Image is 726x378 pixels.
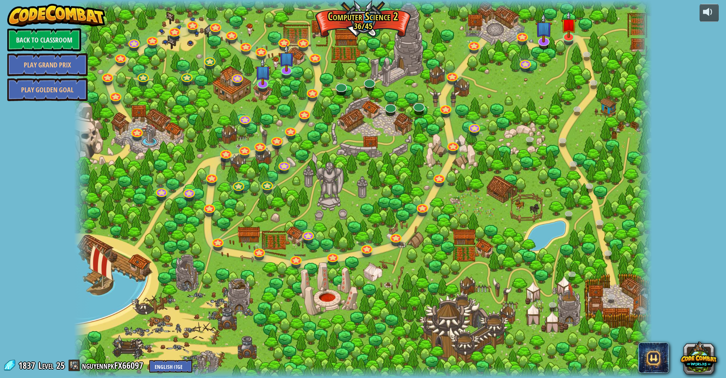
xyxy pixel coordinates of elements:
[535,13,553,43] img: level-banner-unstarted-subscriber.png
[7,78,88,101] a: Play Golden Goal
[56,359,65,371] span: 25
[82,359,146,371] a: nguyennpkFX66097
[7,4,105,27] img: CodeCombat - Learn how to code by playing a game
[7,53,88,76] a: Play Grand Prix
[7,28,81,51] a: Back to Classroom
[18,359,38,371] span: 1837
[561,11,577,38] img: level-banner-unstarted.png
[279,44,294,72] img: level-banner-unstarted-subscriber.png
[38,359,54,372] span: Level
[700,4,719,22] button: Adjust volume
[255,58,271,85] img: level-banner-unstarted-subscriber.png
